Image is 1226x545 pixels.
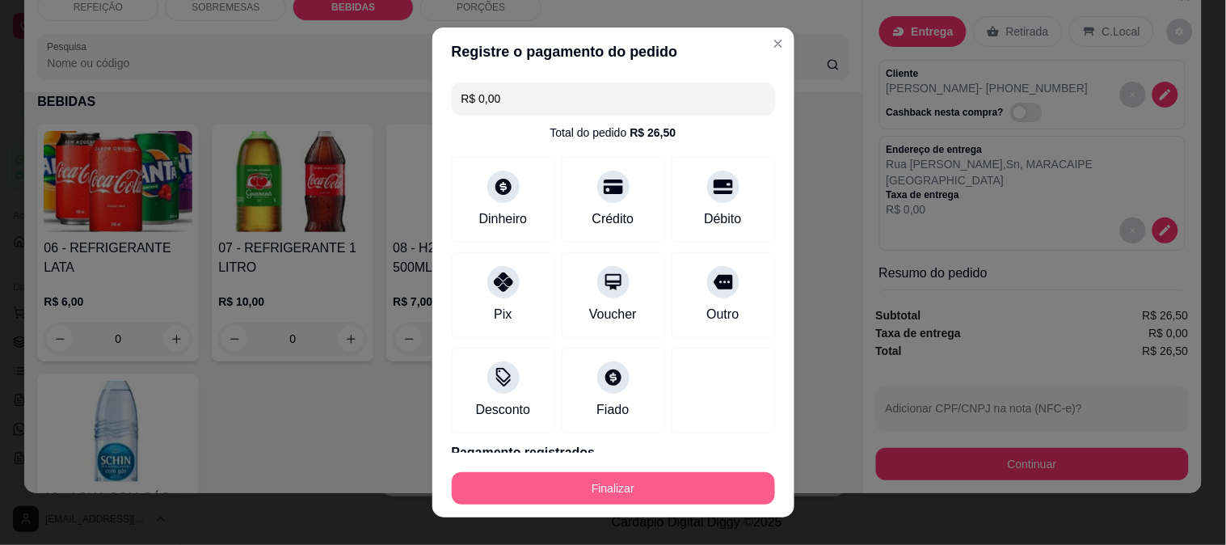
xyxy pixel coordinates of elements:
[704,209,741,229] div: Débito
[550,125,676,141] div: Total do pedido
[589,305,637,324] div: Voucher
[452,443,775,463] p: Pagamento registrados
[432,27,794,76] header: Registre o pagamento do pedido
[452,472,775,505] button: Finalizar
[706,305,739,324] div: Outro
[596,400,629,420] div: Fiado
[461,82,765,115] input: Ex.: hambúrguer de cordeiro
[592,209,634,229] div: Crédito
[494,305,512,324] div: Pix
[630,125,676,141] div: R$ 26,50
[476,400,531,420] div: Desconto
[479,209,528,229] div: Dinheiro
[765,31,791,57] button: Close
